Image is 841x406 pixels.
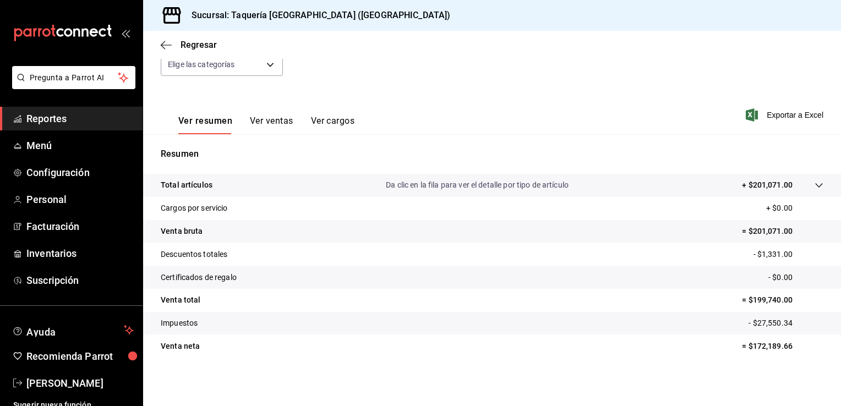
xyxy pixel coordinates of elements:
p: Venta total [161,294,200,306]
p: - $1,331.00 [753,249,823,260]
button: Pregunta a Parrot AI [12,66,135,89]
span: Menú [26,138,134,153]
span: Regresar [181,40,217,50]
p: = $172,189.66 [742,341,823,352]
button: Ver resumen [178,116,232,134]
a: Pregunta a Parrot AI [8,80,135,91]
h3: Sucursal: Taquería [GEOGRAPHIC_DATA] ([GEOGRAPHIC_DATA]) [183,9,450,22]
p: Da clic en la fila para ver el detalle por tipo de artículo [386,179,569,191]
button: Ver cargos [311,116,355,134]
span: Reportes [26,111,134,126]
p: Total artículos [161,179,212,191]
p: Certificados de regalo [161,272,237,283]
p: + $201,071.00 [742,179,793,191]
span: Elige las categorías [168,59,235,70]
button: Regresar [161,40,217,50]
button: Exportar a Excel [748,108,823,122]
p: Venta neta [161,341,200,352]
button: open_drawer_menu [121,29,130,37]
p: = $201,071.00 [742,226,823,237]
span: Inventarios [26,246,134,261]
p: Cargos por servicio [161,202,228,214]
span: [PERSON_NAME] [26,376,134,391]
span: Recomienda Parrot [26,349,134,364]
span: Ayuda [26,323,119,337]
span: Pregunta a Parrot AI [30,72,118,84]
span: Suscripción [26,273,134,288]
p: = $199,740.00 [742,294,823,306]
button: Ver ventas [250,116,293,134]
p: Descuentos totales [161,249,227,260]
p: Impuestos [161,317,198,329]
span: Configuración [26,165,134,180]
p: Resumen [161,147,823,161]
p: Venta bruta [161,226,203,237]
span: Facturación [26,219,134,234]
span: Personal [26,192,134,207]
p: - $0.00 [768,272,823,283]
div: navigation tabs [178,116,354,134]
p: - $27,550.34 [749,317,823,329]
p: + $0.00 [766,202,823,214]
